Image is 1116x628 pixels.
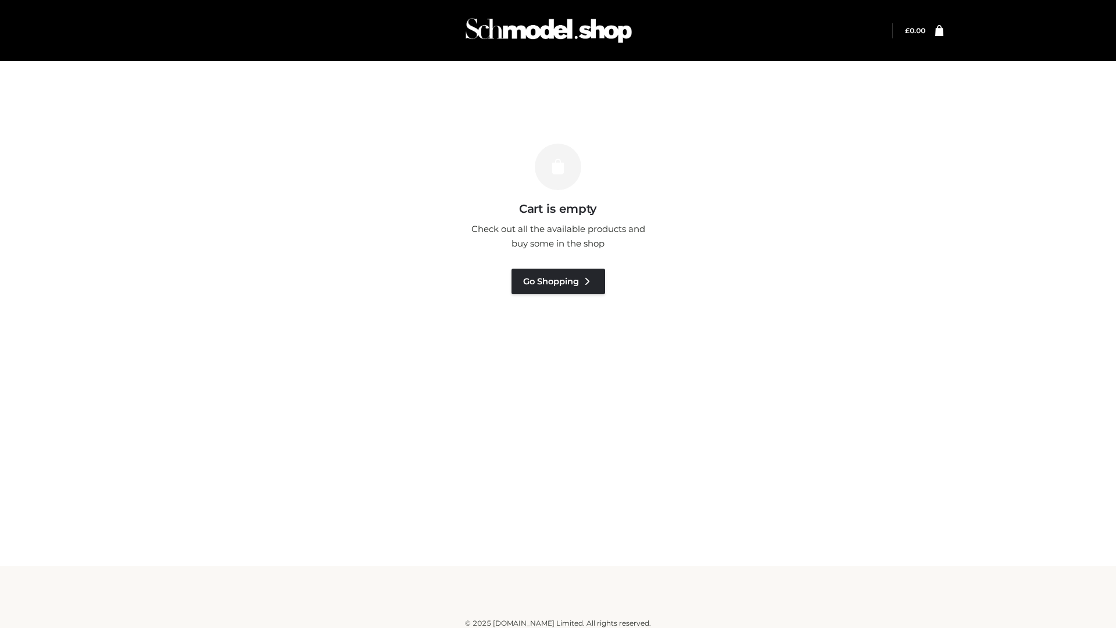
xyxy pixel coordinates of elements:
[905,26,925,35] a: £0.00
[512,269,605,294] a: Go Shopping
[462,8,636,53] img: Schmodel Admin 964
[905,26,910,35] span: £
[199,202,917,216] h3: Cart is empty
[905,26,925,35] bdi: 0.00
[465,222,651,251] p: Check out all the available products and buy some in the shop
